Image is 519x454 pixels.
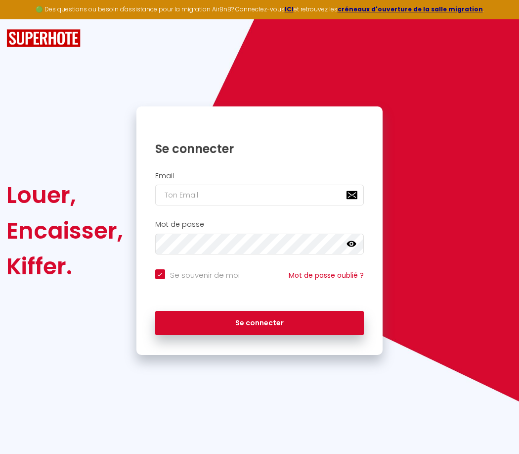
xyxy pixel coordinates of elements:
input: Ton Email [155,185,364,205]
h2: Email [155,172,364,180]
a: créneaux d'ouverture de la salle migration [338,5,483,13]
button: Se connecter [155,311,364,336]
div: Kiffer. [6,249,123,284]
div: Encaisser, [6,213,123,249]
a: Mot de passe oublié ? [289,270,364,280]
div: Louer, [6,177,123,213]
a: ICI [285,5,294,13]
img: SuperHote logo [6,29,81,48]
h2: Mot de passe [155,220,364,229]
h1: Se connecter [155,141,364,156]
